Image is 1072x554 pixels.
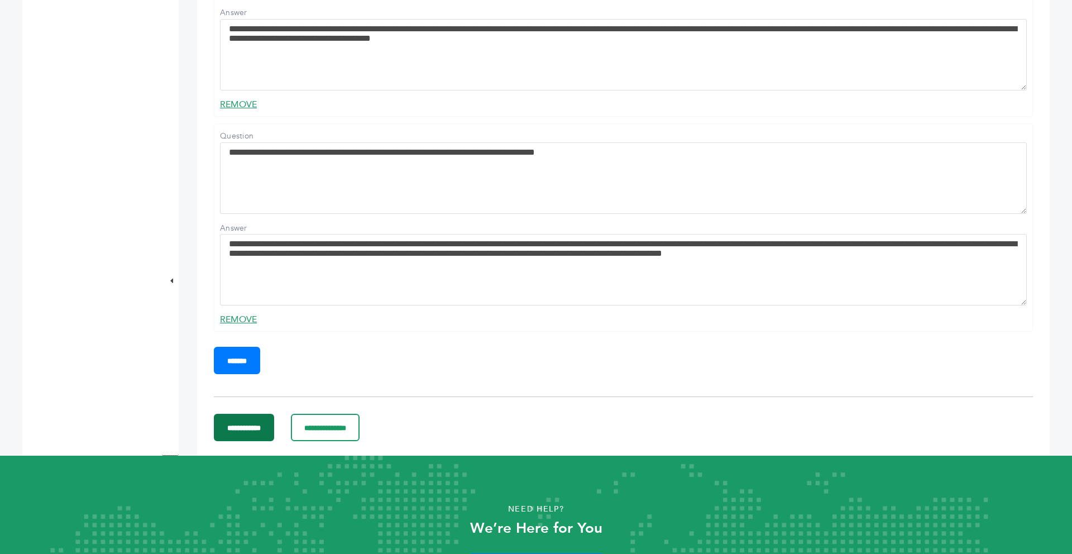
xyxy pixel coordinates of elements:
label: Answer [220,7,298,18]
label: Answer [220,223,298,234]
strong: We’re Here for You [470,518,602,538]
a: REMOVE [220,313,257,326]
p: Need Help? [54,501,1018,518]
a: REMOVE [220,98,257,111]
label: Question [220,131,298,142]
